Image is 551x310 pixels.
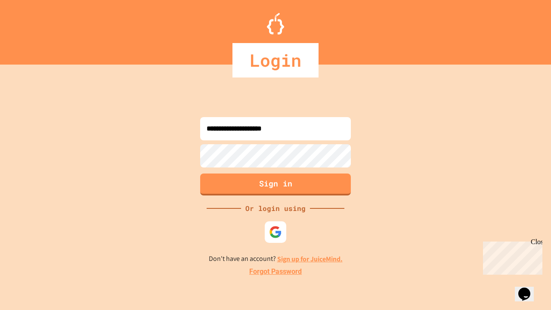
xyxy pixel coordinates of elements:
a: Sign up for JuiceMind. [277,254,343,263]
p: Don't have an account? [209,254,343,264]
iframe: chat widget [515,276,542,301]
div: Chat with us now!Close [3,3,59,55]
a: Forgot Password [249,267,302,277]
button: Sign in [200,174,351,195]
div: Login [232,43,319,77]
img: google-icon.svg [269,226,282,239]
div: Or login using [241,203,310,214]
img: Logo.svg [267,13,284,34]
iframe: chat widget [480,238,542,275]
